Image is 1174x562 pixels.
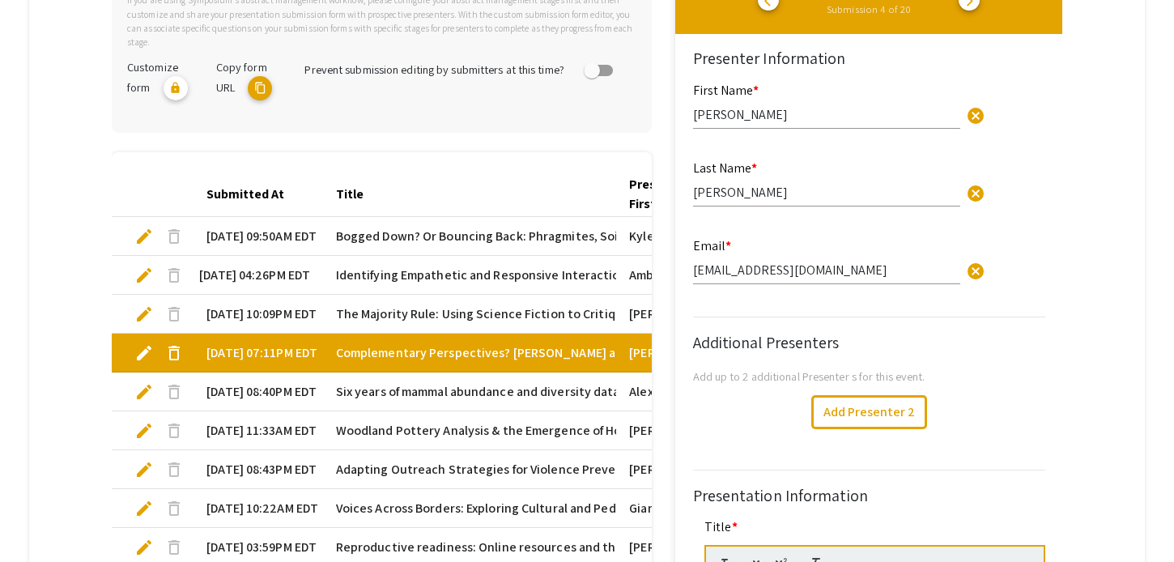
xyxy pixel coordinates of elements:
[959,176,992,208] button: Clear
[629,175,733,214] div: Presenter 1 First Name
[194,217,323,256] mat-cell: [DATE] 09:50AM EDT
[616,334,746,373] mat-cell: [PERSON_NAME]
[164,304,184,324] span: delete
[194,256,323,295] mat-cell: [DATE] 04:26PM EDT
[164,499,184,518] span: delete
[164,266,184,285] span: delete
[206,185,284,204] div: Submitted At
[206,185,299,204] div: Submitted At
[966,262,985,281] span: cancel
[966,106,985,126] span: cancel
[194,411,323,450] mat-cell: [DATE] 11:33AM EDT
[194,373,323,411] mat-cell: [DATE] 08:40PM EDT
[194,295,323,334] mat-cell: [DATE] 10:09PM EDT
[693,106,960,123] input: Type Here
[704,518,738,535] mat-label: Title
[693,330,1045,355] div: Additional Presenters
[693,184,960,201] input: Type Here
[336,343,1050,363] span: Complementary Perspectives? [PERSON_NAME] and [PERSON_NAME] on Equity and the Tension between Jus...
[164,76,188,100] mat-icon: lock
[134,538,154,557] span: edit
[336,185,378,204] div: Title
[194,450,323,489] mat-cell: [DATE] 08:43PM EDT
[616,256,746,295] mat-cell: Amber
[216,59,267,94] span: Copy form URL
[693,262,960,279] input: Type Here
[693,483,1045,508] div: Presentation Information
[134,460,154,479] span: edit
[134,421,154,441] span: edit
[134,304,154,324] span: edit
[616,489,746,528] mat-cell: Giana
[629,175,718,214] div: Presenter 1 First Name
[336,266,870,285] span: Identifying Empathetic and Responsive Interactional Strategies for Individuals with Dementia
[811,395,927,429] button: Add Presenter 2
[336,185,364,204] div: Title
[134,227,154,246] span: edit
[336,538,824,557] span: Reproductive readiness: Online resources and their impact on birth control attitudes
[194,334,323,373] mat-cell: [DATE] 07:11PM EDT
[164,343,184,363] span: delete
[616,411,746,450] mat-cell: [PERSON_NAME]
[959,253,992,286] button: Clear
[693,368,925,384] span: Add up to 2 additional Presenter s for this event.
[194,489,323,528] mat-cell: [DATE] 10:22AM EDT
[693,82,759,99] mat-label: First Name
[616,450,746,489] mat-cell: [PERSON_NAME]
[336,499,965,518] span: Voices Across Borders: Exploring Cultural and PedagogicalDistinctions in Italian and American Voc...
[164,382,184,402] span: delete
[336,421,930,441] span: Woodland Pottery Analysis & the Emergence of Horticulture at the 19-HD-99 Site in [GEOGRAPHIC_DATA]
[248,76,272,100] mat-icon: copy URL
[164,538,184,557] span: delete
[693,46,1045,70] div: Presenter Information
[336,460,977,479] span: Adapting Outreach Strategies for Violence Prevention ​and Relationship Education for Students wit...
[134,382,154,402] span: edit
[164,460,184,479] span: delete
[616,373,746,411] mat-cell: Alexa
[966,184,985,203] span: cancel
[693,237,731,254] mat-label: Email
[336,304,738,324] span: The Majority Rule: Using Science Fiction to Critique Political Hypocrisy
[336,382,839,402] span: Six years of mammal abundance and diversity data from a suburban Massachusetts forest
[12,489,69,550] iframe: Chat
[127,59,178,94] span: Customize form
[304,62,564,77] span: Prevent submission editing by submitters at this time?
[134,343,154,363] span: edit
[693,160,757,177] mat-label: Last Name
[827,2,911,16] span: Submission 4 of 20
[616,295,746,334] mat-cell: [PERSON_NAME]
[616,217,746,256] mat-cell: Kyley
[164,421,184,441] span: delete
[134,499,154,518] span: edit
[134,266,154,285] span: edit
[959,99,992,131] button: Clear
[164,227,184,246] span: delete
[336,227,1053,246] span: Bogged Down? Or Bouncing Back: Phragmites, Soil Heterogeneity, & Stream Hydrology Importance in R...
